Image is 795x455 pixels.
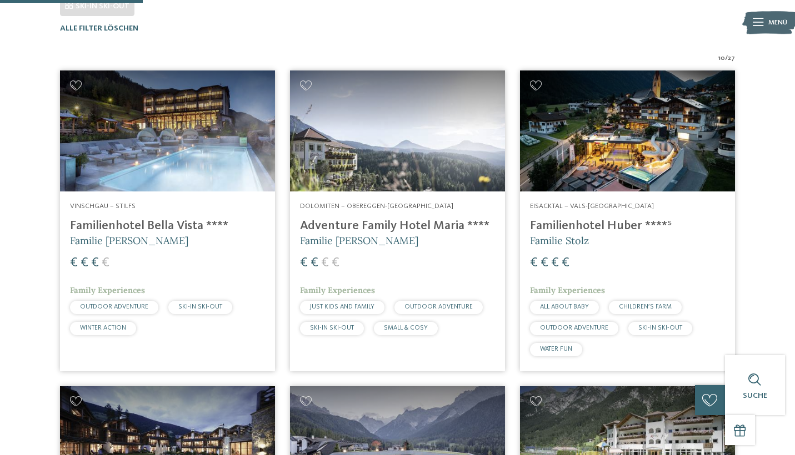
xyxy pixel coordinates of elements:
span: OUTDOOR ADVENTURE [80,304,148,310]
h4: Familienhotel Huber ****ˢ [530,219,725,234]
span: € [91,256,99,270]
span: € [81,256,88,270]
span: / [725,53,728,63]
span: SKI-IN SKI-OUT [310,325,354,331]
span: € [562,256,569,270]
span: € [530,256,538,270]
span: Familie [PERSON_NAME] [70,234,188,247]
span: WINTER ACTION [80,325,126,331]
span: SMALL & COSY [384,325,428,331]
span: Suche [743,392,767,400]
span: ALL ABOUT BABY [540,304,589,310]
span: SKI-IN SKI-OUT [178,304,222,310]
span: OUTDOOR ADVENTURE [540,325,608,331]
span: Family Experiences [530,285,605,295]
h4: Adventure Family Hotel Maria **** [300,219,495,234]
span: Eisacktal – Vals-[GEOGRAPHIC_DATA] [530,203,654,210]
img: Familienhotels gesucht? Hier findet ihr die besten! [60,70,275,191]
h4: Familienhotel Bella Vista **** [70,219,265,234]
span: 10 [718,53,725,63]
span: Vinschgau – Stilfs [70,203,136,210]
span: SKI-IN SKI-OUT [638,325,682,331]
span: CHILDREN’S FARM [619,304,672,310]
span: € [551,256,559,270]
span: € [300,256,308,270]
a: Familienhotels gesucht? Hier findet ihr die besten! Dolomiten – Obereggen-[GEOGRAPHIC_DATA] Adven... [290,70,505,371]
span: € [70,256,78,270]
a: Familienhotels gesucht? Hier findet ihr die besten! Eisacktal – Vals-[GEOGRAPHIC_DATA] Familienho... [520,70,735,371]
span: € [321,256,329,270]
span: Alle Filter löschen [60,24,138,32]
a: Familienhotels gesucht? Hier findet ihr die besten! Vinschgau – Stilfs Familienhotel Bella Vista ... [60,70,275,371]
img: Familienhotels gesucht? Hier findet ihr die besten! [520,70,735,191]
span: Dolomiten – Obereggen-[GEOGRAPHIC_DATA] [300,203,453,210]
span: € [102,256,109,270]
span: € [311,256,318,270]
span: 27 [728,53,735,63]
span: JUST KIDS AND FAMILY [310,304,374,310]
span: WATER FUN [540,346,572,352]
span: Family Experiences [70,285,145,295]
span: Family Experiences [300,285,375,295]
img: Adventure Family Hotel Maria **** [290,70,505,191]
span: Familie Stolz [530,234,589,247]
span: Familie [PERSON_NAME] [300,234,418,247]
span: € [541,256,548,270]
span: € [332,256,339,270]
span: SKI-IN SKI-OUT [76,2,129,10]
span: OUTDOOR ADVENTURE [404,304,473,310]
